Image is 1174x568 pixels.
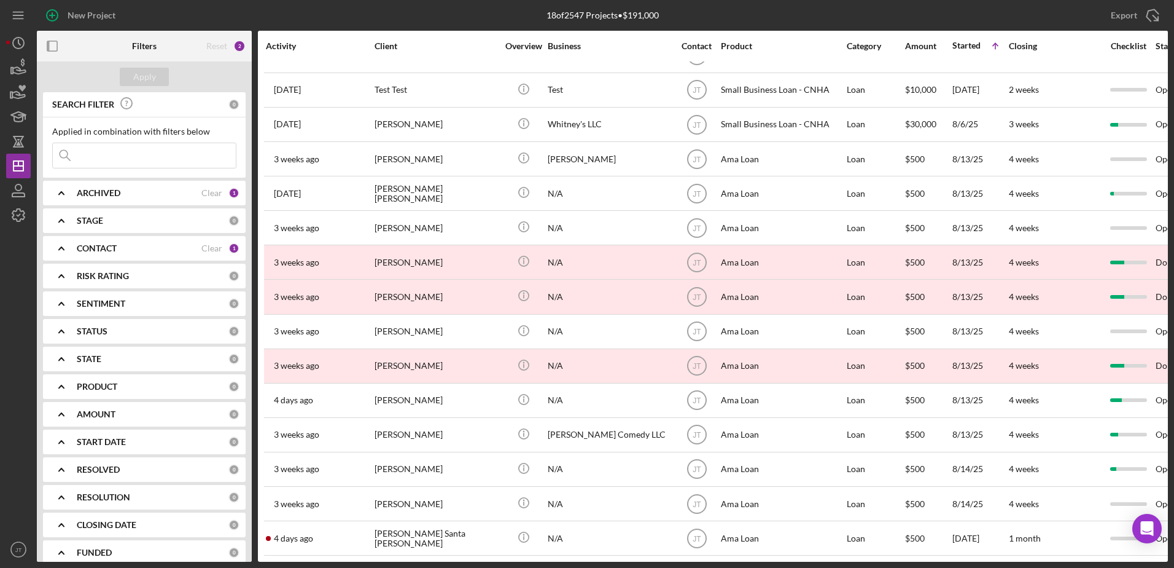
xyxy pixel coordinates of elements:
[120,68,169,86] button: Apply
[721,143,844,175] div: Ama Loan
[1009,463,1039,474] time: 4 weeks
[905,315,951,348] div: $500
[375,487,497,520] div: [PERSON_NAME]
[274,189,301,199] time: 2025-08-26 21:35
[233,40,246,52] div: 2
[847,453,904,486] div: Loan
[693,189,701,198] text: JT
[375,74,497,106] div: Test Test
[693,431,701,440] text: JT
[375,177,497,210] div: [PERSON_NAME] [PERSON_NAME]
[721,246,844,278] div: Ama Loan
[952,350,1008,382] div: 8/13/25
[1009,291,1039,302] time: 4 weeks
[228,243,239,254] div: 1
[77,188,120,198] b: ARCHIVED
[133,68,156,86] div: Apply
[375,384,497,417] div: [PERSON_NAME]
[548,315,671,348] div: N/A
[228,353,239,365] div: 0
[1009,257,1039,267] time: 4 weeks
[905,108,951,141] div: $30,000
[132,41,157,51] b: Filters
[228,326,239,337] div: 0
[905,350,951,382] div: $500
[375,108,497,141] div: [PERSON_NAME]
[375,41,497,51] div: Client
[52,100,114,109] b: SEARCH FILTER
[548,108,671,141] div: Whitney's LLC
[228,99,239,110] div: 0
[905,522,951,554] div: $500
[693,224,701,232] text: JT
[375,522,497,554] div: [PERSON_NAME] Santa [PERSON_NAME]
[952,41,981,50] div: Started
[274,85,301,95] time: 2025-08-08 17:07
[847,177,904,210] div: Loan
[721,280,844,313] div: Ama Loan
[952,419,1008,451] div: 8/13/25
[693,396,701,405] text: JT
[721,522,844,554] div: Ama Loan
[952,177,1008,210] div: 8/13/25
[721,74,844,106] div: Small Business Loan - CNHA
[52,127,236,136] div: Applied in combination with filters below
[952,143,1008,175] div: 8/13/25
[206,41,227,51] div: Reset
[847,108,904,141] div: Loan
[228,492,239,503] div: 0
[905,246,951,278] div: $500
[674,41,720,51] div: Contact
[266,41,373,51] div: Activity
[1009,188,1039,199] time: 4 weeks
[77,216,103,226] b: STAGE
[274,395,313,405] time: 2025-08-30 01:37
[201,188,222,198] div: Clear
[228,436,239,448] div: 0
[721,350,844,382] div: Ama Loan
[847,41,904,51] div: Category
[693,500,701,508] text: JT
[721,108,844,141] div: Small Business Loan - CNHA
[228,381,239,392] div: 0
[548,177,671,210] div: N/A
[952,74,1008,106] div: [DATE]
[548,350,671,382] div: N/A
[77,243,117,253] b: CONTACT
[721,487,844,520] div: Ama Loan
[375,453,497,486] div: [PERSON_NAME]
[693,155,701,164] text: JT
[905,384,951,417] div: $500
[952,522,1008,554] div: [DATE]
[952,384,1008,417] div: 8/13/25
[905,41,951,51] div: Amount
[548,453,671,486] div: N/A
[721,41,844,51] div: Product
[952,108,1008,141] div: 8/6/25
[548,384,671,417] div: N/A
[693,534,701,543] text: JT
[1009,119,1039,129] time: 3 weeks
[228,187,239,199] div: 1
[847,419,904,451] div: Loan
[952,211,1008,244] div: 8/13/25
[77,520,136,530] b: CLOSING DATE
[274,430,319,440] time: 2025-08-13 21:56
[952,246,1008,278] div: 8/13/25
[77,465,120,475] b: RESOLVED
[847,350,904,382] div: Loan
[1009,499,1039,509] time: 4 weeks
[952,487,1008,520] div: 8/14/25
[548,522,671,554] div: N/A
[37,3,128,28] button: New Project
[548,280,671,313] div: N/A
[847,384,904,417] div: Loan
[274,326,319,336] time: 2025-08-13 22:59
[548,143,671,175] div: [PERSON_NAME]
[1111,3,1137,28] div: Export
[77,437,126,447] b: START DATE
[548,487,671,520] div: N/A
[693,120,701,129] text: JT
[721,211,844,244] div: Ama Loan
[201,243,222,253] div: Clear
